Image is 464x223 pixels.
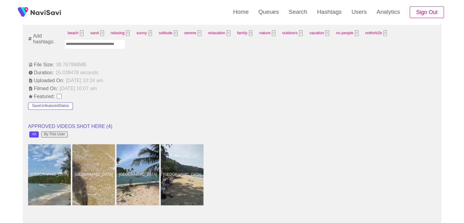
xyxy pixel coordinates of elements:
span: notforb2b [363,28,389,38]
span: sunny [135,28,154,38]
span: relaxation [206,28,232,38]
button: SaveUnfeaturedStatus [28,102,73,110]
span: Uploaded On: [28,78,65,83]
span: serene [182,28,203,38]
span: nature [257,28,277,38]
button: Tag at index 2 with value 2308 focussed. Press backspace to remove [126,30,130,36]
button: Tag at index 8 with value 584 focussed. Press backspace to remove [272,30,275,36]
span: beach [66,28,85,38]
a: [GEOGRAPHIC_DATA]Mae Haad Beach [28,144,72,205]
button: Tag at index 1 with value 13 focussed. Press backspace to remove [100,30,104,36]
button: Tag at index 10 with value 5337 focussed. Press backspace to remove [326,30,329,36]
button: Tag at index 6 with value 2329 focussed. Press backspace to remove [227,30,230,36]
button: Tag at index 12 with value 1603864 focussed. Press backspace to remove [383,30,387,36]
a: [GEOGRAPHIC_DATA]Mae Haad Beach [161,144,205,205]
div: All [32,132,36,137]
span: [DATE] 10:07 am [59,86,98,91]
span: outdoors [280,28,304,38]
button: Sign Out [410,6,444,18]
span: Duration: [28,70,54,75]
span: File Size: [28,62,55,67]
button: Tag at index 9 with value 2341 focussed. Press backspace to remove [299,30,303,36]
img: fireSpot [15,5,31,20]
span: family [235,28,254,38]
div: By This User [44,132,65,137]
span: Add hashtags: [33,33,64,44]
span: solitude [157,28,179,38]
button: Tag at index 7 with value 5112 focussed. Press backspace to remove [249,30,253,36]
input: Enter tag here and press return [64,39,125,49]
span: vacation [308,28,331,38]
span: 15.039478 seconds [55,70,99,75]
a: [GEOGRAPHIC_DATA]Mae Haad Beach [117,144,161,205]
span: 38.767998 MB [55,62,87,67]
li: APPROVED VIDEOS SHOT HERE ( 4 ) [28,123,436,130]
span: [DATE] 10:24 am [65,78,104,83]
button: Tag at index 11 with value 1716464 focussed. Press backspace to remove [355,30,358,36]
span: relaxing [109,28,131,38]
button: Tag at index 3 with value 2310 focussed. Press backspace to remove [149,30,152,36]
a: [GEOGRAPHIC_DATA]Mae Haad Beach [72,144,117,205]
img: fireSpot [31,9,61,15]
button: Tag at index 4 with value 3326 focussed. Press backspace to remove [174,30,178,36]
span: sand [88,28,106,38]
button: Tag at index 0 with value 9 focussed. Press backspace to remove [80,30,84,36]
span: no people [334,28,360,38]
button: Tag at index 5 with value 2289 focussed. Press backspace to remove [198,30,201,36]
span: Filmed On: [28,86,58,91]
span: Featured: [28,93,56,99]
